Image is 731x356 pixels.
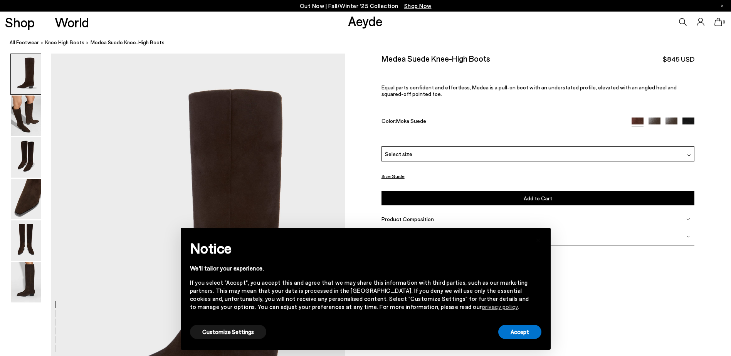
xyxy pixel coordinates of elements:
div: We'll tailor your experience. [190,264,529,272]
button: Add to Cart [381,191,695,205]
span: Navigate to /collections/new-in [404,2,432,9]
span: Add to Cart [524,195,552,202]
p: Out Now | Fall/Winter ‘25 Collection [300,1,432,11]
img: svg%3E [686,235,690,238]
h2: Notice [190,238,529,258]
img: Medea Suede Knee-High Boots - Image 1 [11,54,41,94]
a: 0 [714,18,722,26]
a: knee high boots [45,39,84,47]
img: Medea Suede Knee-High Boots - Image 3 [11,137,41,178]
a: Shop [5,15,35,29]
button: Customize Settings [190,325,266,339]
nav: breadcrumb [10,32,731,54]
span: 0 [722,20,726,24]
a: World [55,15,89,29]
div: Color: [381,118,622,126]
button: Size Guide [381,171,405,181]
img: Medea Suede Knee-High Boots - Image 6 [11,262,41,302]
span: Moka Suede [396,118,426,124]
button: Accept [498,325,541,339]
img: svg%3E [686,217,690,221]
span: Product Composition [381,216,434,222]
img: Medea Suede Knee-High Boots - Image 2 [11,96,41,136]
img: Medea Suede Knee-High Boots - Image 5 [11,220,41,261]
span: Select size [385,150,412,158]
span: Medea Suede Knee-High Boots [91,39,165,47]
a: All Footwear [10,39,39,47]
a: Aeyde [348,13,383,29]
span: knee high boots [45,39,84,45]
h2: Medea Suede Knee-High Boots [381,54,490,63]
p: Equal parts confident and effortless, Medea is a pull-on boot with an understated profile, elevat... [381,84,695,97]
div: If you select "Accept", you accept this and agree that we may share this information with third p... [190,279,529,311]
span: × [536,233,541,245]
img: svg%3E [687,153,691,157]
button: Close this notice [529,230,548,249]
img: Medea Suede Knee-High Boots - Image 4 [11,179,41,219]
span: $845 USD [663,54,694,64]
a: privacy policy [482,303,518,310]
